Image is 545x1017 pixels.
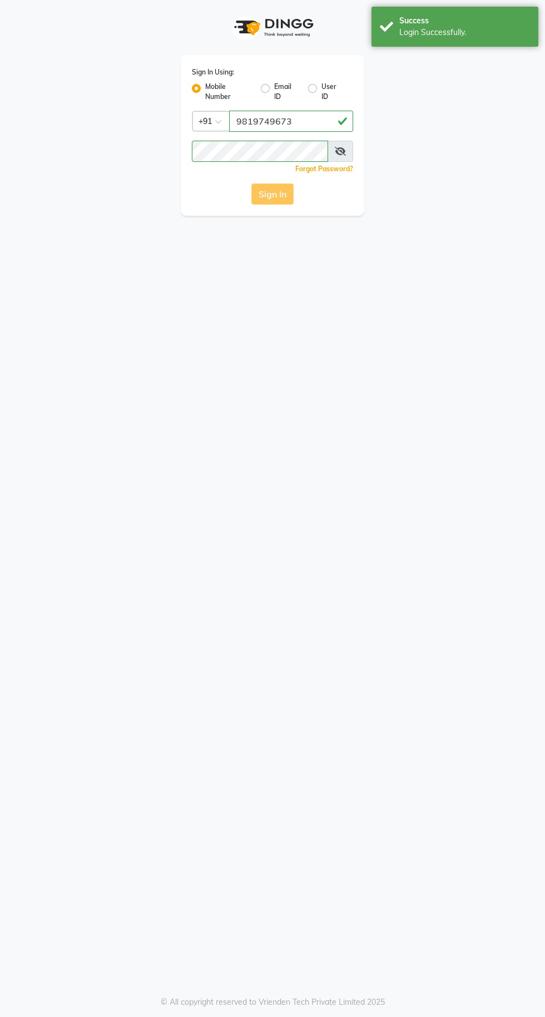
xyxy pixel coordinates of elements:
[192,67,234,77] label: Sign In Using:
[192,141,328,162] input: Username
[228,11,317,44] img: logo1.svg
[295,165,353,173] a: Forgot Password?
[399,15,530,27] div: Success
[229,111,353,132] input: Username
[205,82,252,102] label: Mobile Number
[274,82,299,102] label: Email ID
[399,27,530,38] div: Login Successfully.
[321,82,344,102] label: User ID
